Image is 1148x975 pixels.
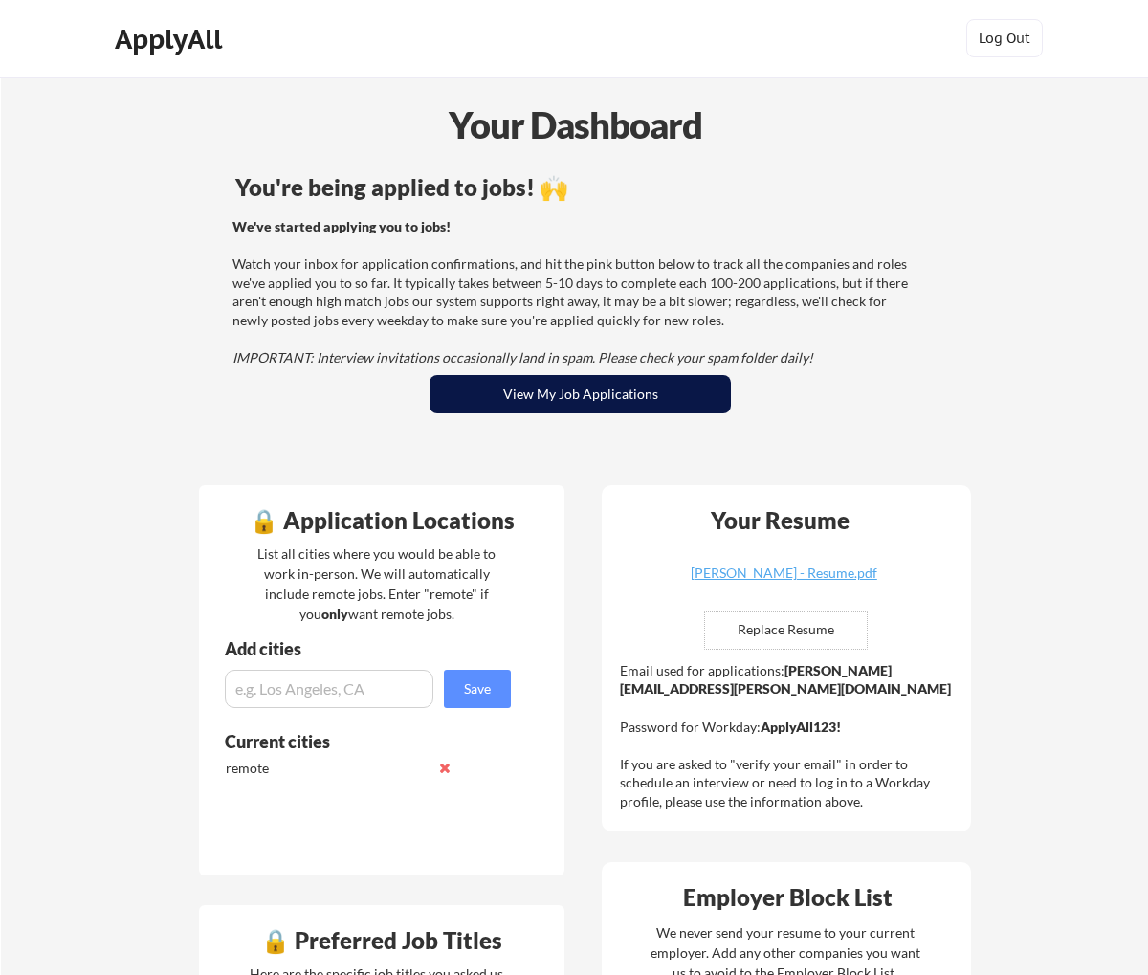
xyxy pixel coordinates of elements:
[232,217,922,367] div: Watch your inbox for application confirmations, and hit the pink button below to track all the co...
[321,606,348,622] strong: only
[670,566,897,596] a: [PERSON_NAME] - Resume.pdf
[444,670,511,708] button: Save
[609,886,965,909] div: Employer Block List
[204,509,560,532] div: 🔒 Application Locations
[761,719,841,735] strong: ApplyAll123!
[115,23,228,55] div: ApplyAll
[226,759,428,778] div: remote
[225,670,433,708] input: e.g. Los Angeles, CA
[966,19,1043,57] button: Log Out
[232,349,813,366] em: IMPORTANT: Interview invitations occasionally land in spam. Please check your spam folder daily!
[204,929,560,952] div: 🔒 Preferred Job Titles
[225,640,516,657] div: Add cities
[232,218,451,234] strong: We've started applying you to jobs!
[620,662,951,698] strong: [PERSON_NAME][EMAIL_ADDRESS][PERSON_NAME][DOMAIN_NAME]
[620,661,958,811] div: Email used for applications: Password for Workday: If you are asked to "verify your email" in ord...
[245,543,508,624] div: List all cities where you would be able to work in-person. We will automatically include remote j...
[430,375,731,413] button: View My Job Applications
[670,566,897,580] div: [PERSON_NAME] - Resume.pdf
[685,509,874,532] div: Your Resume
[235,176,925,199] div: You're being applied to jobs! 🙌
[2,98,1148,152] div: Your Dashboard
[225,733,490,750] div: Current cities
